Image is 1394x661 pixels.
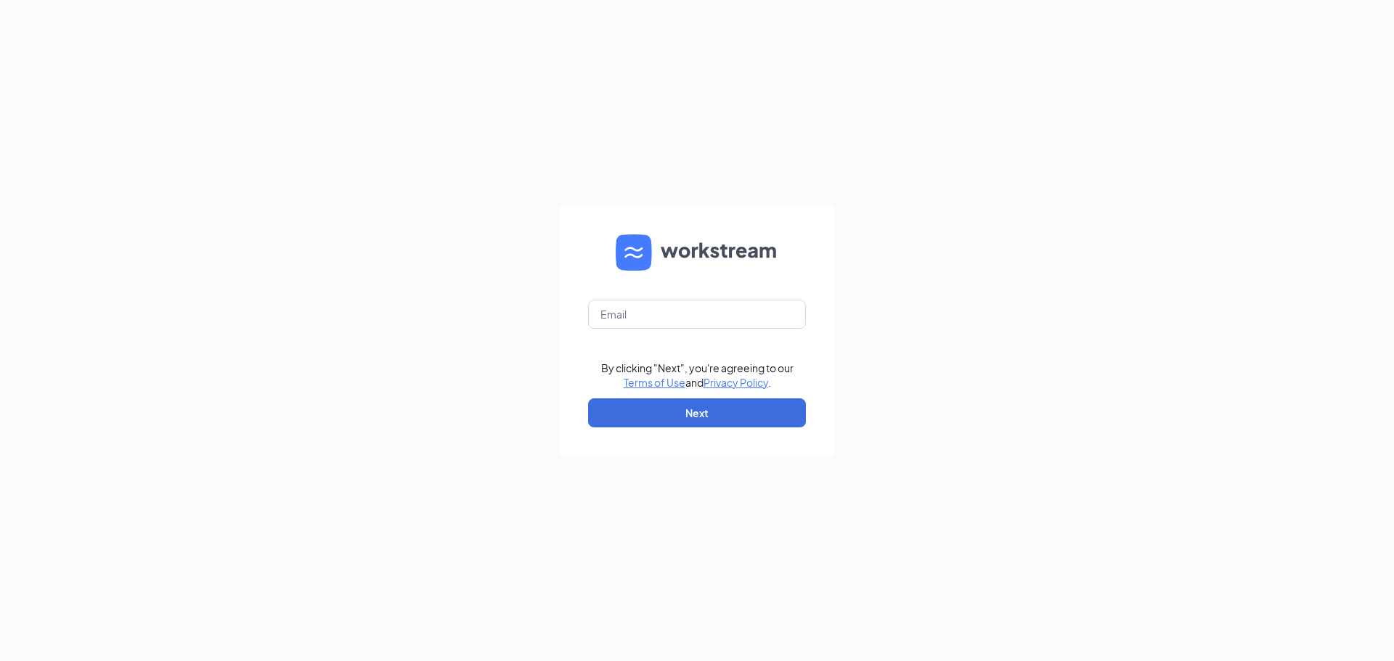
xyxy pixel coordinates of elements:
button: Next [588,398,806,427]
a: Privacy Policy [704,376,768,389]
div: By clicking "Next", you're agreeing to our and . [601,361,794,390]
input: Email [588,300,806,329]
img: WS logo and Workstream text [616,234,778,271]
a: Terms of Use [624,376,685,389]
